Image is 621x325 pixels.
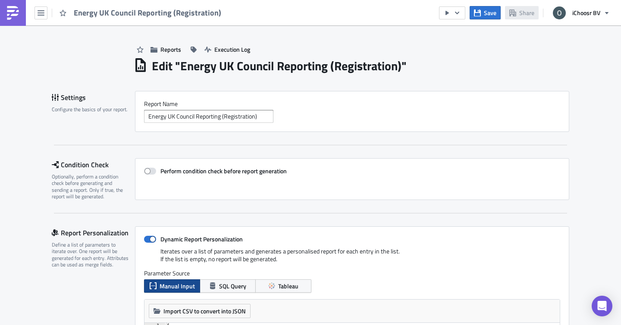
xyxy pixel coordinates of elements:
[6,6,20,20] img: PushMetrics
[519,8,534,17] span: Share
[484,8,496,17] span: Save
[552,6,567,20] img: Avatar
[144,247,560,269] div: Iterates over a list of parameters and generates a personalised report for each entry in the list...
[548,3,615,22] button: iChoosr BV
[144,100,560,108] label: Report Nam﻿e
[200,43,254,56] button: Execution Log
[52,91,135,104] div: Settings
[52,106,129,112] div: Configure the basics of your report.
[470,6,501,19] button: Save
[163,306,246,316] span: Import CSV to convert into JSON
[160,45,181,54] span: Reports
[505,6,539,19] button: Share
[200,279,256,293] button: SQL Query
[152,58,407,74] h1: Edit " Energy UK Council Reporting (Registration) "
[146,43,185,56] button: Reports
[592,296,612,316] div: Open Intercom Messenger
[52,226,135,239] div: Report Personalization
[278,281,298,291] span: Tableau
[572,8,600,17] span: iChoosr BV
[255,279,311,293] button: Tableau
[160,281,195,291] span: Manual Input
[74,8,222,18] span: Energy UK Council Reporting (Registration)
[149,304,251,318] button: Import CSV to convert into JSON
[52,241,129,268] div: Define a list of parameters to iterate over. One report will be generated for each entry. Attribu...
[52,173,129,200] div: Optionally, perform a condition check before generating and sending a report. Only if true, the r...
[52,158,135,171] div: Condition Check
[144,269,560,277] label: Parameter Source
[160,234,243,244] strong: Dynamic Report Personalization
[219,281,246,291] span: SQL Query
[144,279,200,293] button: Manual Input
[214,45,250,54] span: Execution Log
[160,166,287,175] strong: Perform condition check before report generation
